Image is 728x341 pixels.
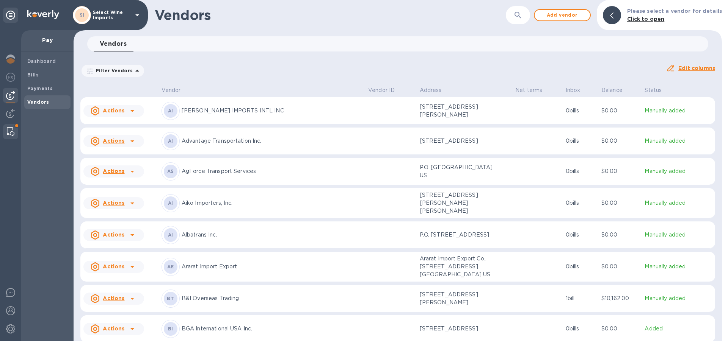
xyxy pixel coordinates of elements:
[645,107,712,115] p: Manually added
[167,296,174,301] b: BT
[168,200,173,206] b: AI
[103,325,124,332] u: Actions
[566,107,595,115] p: 0 bills
[627,8,722,14] b: Please select a vendor for details
[162,86,191,94] span: Vendor
[645,137,712,145] p: Manually added
[420,137,496,145] p: [STREET_ADDRESS]
[645,199,712,207] p: Manually added
[182,167,362,175] p: AgForce Transport Services
[182,107,362,115] p: [PERSON_NAME] IMPORTS INTL INC
[27,86,53,91] b: Payments
[601,231,639,239] p: $0.00
[566,199,595,207] p: 0 bills
[420,103,496,119] p: [STREET_ADDRESS][PERSON_NAME]
[27,36,67,44] p: Pay
[168,108,173,114] b: AI
[601,325,639,333] p: $0.00
[167,264,174,269] b: AE
[167,168,174,174] b: AS
[100,39,127,49] span: Vendors
[566,294,595,302] p: 1 bill
[80,12,85,18] b: SI
[420,86,442,94] p: Address
[6,73,15,82] img: Foreign exchange
[566,325,595,333] p: 0 bills
[515,86,552,94] span: Net terms
[678,65,715,71] u: Edit columns
[103,295,124,301] u: Actions
[93,10,131,20] p: Select Wine Imports
[601,137,639,145] p: $0.00
[27,58,56,64] b: Dashboard
[182,199,362,207] p: Aiko Importers, Inc.
[27,10,59,19] img: Logo
[601,86,623,94] p: Balance
[420,191,496,215] p: [STREET_ADDRESS][PERSON_NAME][PERSON_NAME]
[420,86,452,94] span: Address
[182,294,362,302] p: B&I Overseas Trading
[645,294,712,302] p: Manually added
[420,163,496,179] p: P.O. [GEOGRAPHIC_DATA] US
[103,168,124,174] u: Actions
[601,199,639,207] p: $0.00
[645,263,712,271] p: Manually added
[566,137,595,145] p: 0 bills
[601,107,639,115] p: $0.00
[103,263,124,269] u: Actions
[566,86,581,94] p: Inbox
[566,263,595,271] p: 0 bills
[601,86,632,94] span: Balance
[93,67,133,74] p: Filter Vendors
[566,86,590,94] span: Inbox
[155,7,455,23] h1: Vendors
[645,86,662,94] p: Status
[645,167,712,175] p: Manually added
[3,8,18,23] div: Unpin categories
[168,138,173,144] b: AI
[601,167,639,175] p: $0.00
[645,325,712,333] p: Added
[420,325,496,333] p: [STREET_ADDRESS]
[162,86,181,94] p: Vendor
[420,291,496,307] p: [STREET_ADDRESS][PERSON_NAME]
[27,99,49,105] b: Vendors
[168,326,173,332] b: BI
[27,72,39,78] b: Bills
[182,325,362,333] p: BGA International USA Inc.
[627,16,665,22] b: Click to open
[103,138,124,144] u: Actions
[103,107,124,114] u: Actions
[515,86,542,94] p: Net terms
[182,263,362,271] p: Ararat Import Export
[601,294,639,302] p: $10,162.00
[103,232,124,238] u: Actions
[541,11,584,20] span: Add vendor
[645,231,712,239] p: Manually added
[368,86,395,94] p: Vendor ID
[182,137,362,145] p: Advantage Transportation Inc.
[534,9,591,21] button: Add vendor
[420,255,496,279] p: Ararat Import Export Co., [STREET_ADDRESS] [GEOGRAPHIC_DATA] US
[182,231,362,239] p: Albatrans Inc.
[566,167,595,175] p: 0 bills
[601,263,639,271] p: $0.00
[103,200,124,206] u: Actions
[368,86,405,94] span: Vendor ID
[566,231,595,239] p: 0 bills
[420,231,496,239] p: P.O. [STREET_ADDRESS]
[168,232,173,238] b: AI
